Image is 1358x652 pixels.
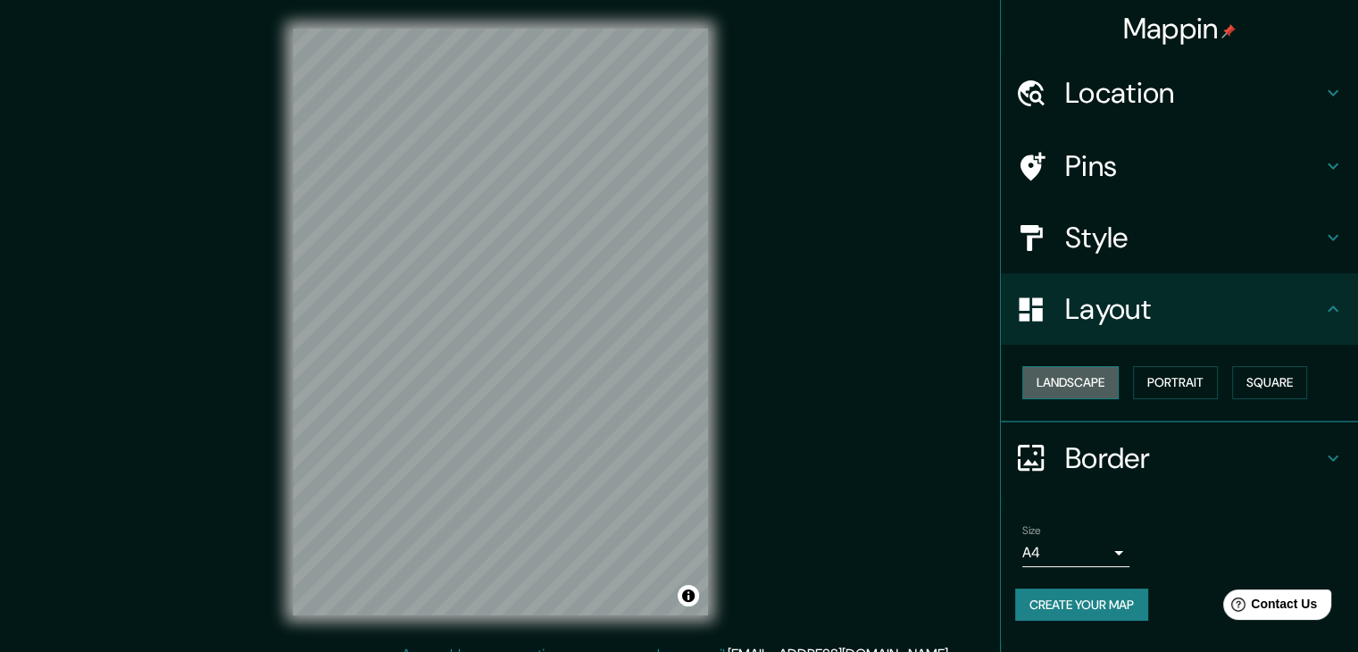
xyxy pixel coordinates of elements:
h4: Style [1065,220,1322,255]
div: Pins [1001,130,1358,202]
h4: Layout [1065,291,1322,327]
div: Layout [1001,273,1358,345]
div: Location [1001,57,1358,129]
div: Style [1001,202,1358,273]
iframe: Help widget launcher [1199,582,1338,632]
button: Portrait [1133,366,1218,399]
h4: Mappin [1123,11,1237,46]
div: Border [1001,422,1358,494]
div: A4 [1022,539,1129,567]
canvas: Map [293,29,708,615]
h4: Border [1065,440,1322,476]
button: Create your map [1015,589,1148,622]
h4: Pins [1065,148,1322,184]
button: Landscape [1022,366,1119,399]
h4: Location [1065,75,1322,111]
button: Toggle attribution [678,585,699,606]
button: Square [1232,366,1307,399]
img: pin-icon.png [1221,24,1236,38]
label: Size [1022,522,1041,538]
